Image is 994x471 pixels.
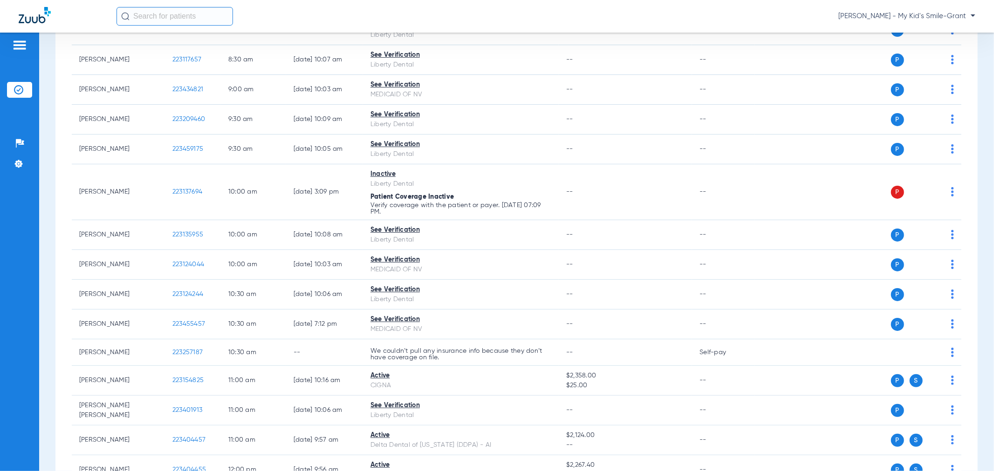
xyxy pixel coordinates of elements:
[370,179,551,189] div: Liberty Dental
[566,407,573,413] span: --
[221,220,286,250] td: 10:00 AM
[692,135,755,164] td: --
[951,260,954,269] img: group-dot-blue.svg
[172,231,203,238] span: 223135955
[566,188,573,195] span: --
[692,164,755,220] td: --
[117,7,233,26] input: Search for patients
[566,146,573,152] span: --
[370,460,551,470] div: Active
[951,187,954,196] img: group-dot-blue.svg
[370,381,551,390] div: CIGNA
[692,45,755,75] td: --
[72,45,165,75] td: [PERSON_NAME]
[370,80,551,90] div: See Verification
[370,324,551,334] div: MEDICAID OF NV
[12,40,27,51] img: hamburger-icon
[566,349,573,356] span: --
[370,431,551,440] div: Active
[891,186,904,199] span: P
[951,114,954,124] img: group-dot-blue.svg
[221,339,286,366] td: 10:30 AM
[286,339,363,366] td: --
[370,295,551,304] div: Liberty Dental
[286,45,363,75] td: [DATE] 10:07 AM
[566,460,685,470] span: $2,267.40
[891,83,904,96] span: P
[951,85,954,94] img: group-dot-blue.svg
[172,116,205,122] span: 223209460
[172,321,205,327] span: 223455457
[370,348,551,361] p: We couldn’t pull any insurance info because they don’t have coverage on file.
[910,374,923,387] span: S
[692,310,755,339] td: --
[72,366,165,396] td: [PERSON_NAME]
[370,371,551,381] div: Active
[370,265,551,275] div: MEDICAID OF NV
[891,54,904,67] span: P
[286,425,363,455] td: [DATE] 9:57 AM
[72,220,165,250] td: [PERSON_NAME]
[19,7,51,23] img: Zuub Logo
[172,146,203,152] span: 223459175
[566,261,573,268] span: --
[72,339,165,366] td: [PERSON_NAME]
[566,291,573,297] span: --
[221,310,286,339] td: 10:30 AM
[172,437,206,443] span: 223404457
[891,229,904,242] span: P
[172,407,202,413] span: 223401913
[221,105,286,135] td: 9:30 AM
[566,371,685,381] span: $2,358.00
[370,440,551,450] div: Delta Dental of [US_STATE] (DDPA) - AI
[370,120,551,129] div: Liberty Dental
[286,105,363,135] td: [DATE] 10:09 AM
[891,404,904,417] span: P
[692,425,755,455] td: --
[692,75,755,105] td: --
[891,143,904,156] span: P
[221,45,286,75] td: 8:30 AM
[286,135,363,164] td: [DATE] 10:05 AM
[286,396,363,425] td: [DATE] 10:06 AM
[370,255,551,265] div: See Verification
[121,12,130,20] img: Search Icon
[951,230,954,239] img: group-dot-blue.svg
[286,75,363,105] td: [DATE] 10:03 AM
[566,231,573,238] span: --
[72,425,165,455] td: [PERSON_NAME]
[951,319,954,329] img: group-dot-blue.svg
[370,60,551,70] div: Liberty Dental
[72,250,165,280] td: [PERSON_NAME]
[221,280,286,310] td: 10:30 AM
[891,288,904,301] span: P
[370,225,551,235] div: See Verification
[286,310,363,339] td: [DATE] 7:12 PM
[221,164,286,220] td: 10:00 AM
[910,434,923,447] span: S
[172,261,204,268] span: 223124044
[72,280,165,310] td: [PERSON_NAME]
[951,348,954,357] img: group-dot-blue.svg
[286,280,363,310] td: [DATE] 10:06 AM
[692,105,755,135] td: --
[951,376,954,385] img: group-dot-blue.svg
[370,169,551,179] div: Inactive
[951,144,954,154] img: group-dot-blue.svg
[72,135,165,164] td: [PERSON_NAME]
[370,202,551,215] p: Verify coverage with the patient or payer. [DATE] 07:09 PM.
[370,410,551,420] div: Liberty Dental
[370,401,551,410] div: See Verification
[72,75,165,105] td: [PERSON_NAME]
[286,366,363,396] td: [DATE] 10:16 AM
[838,12,975,21] span: [PERSON_NAME] - My Kid's Smile-Grant
[566,321,573,327] span: --
[370,194,454,200] span: Patient Coverage Inactive
[370,315,551,324] div: See Verification
[72,310,165,339] td: [PERSON_NAME]
[566,116,573,122] span: --
[221,250,286,280] td: 10:00 AM
[172,349,203,356] span: 223257187
[692,339,755,366] td: Self-pay
[221,135,286,164] td: 9:30 AM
